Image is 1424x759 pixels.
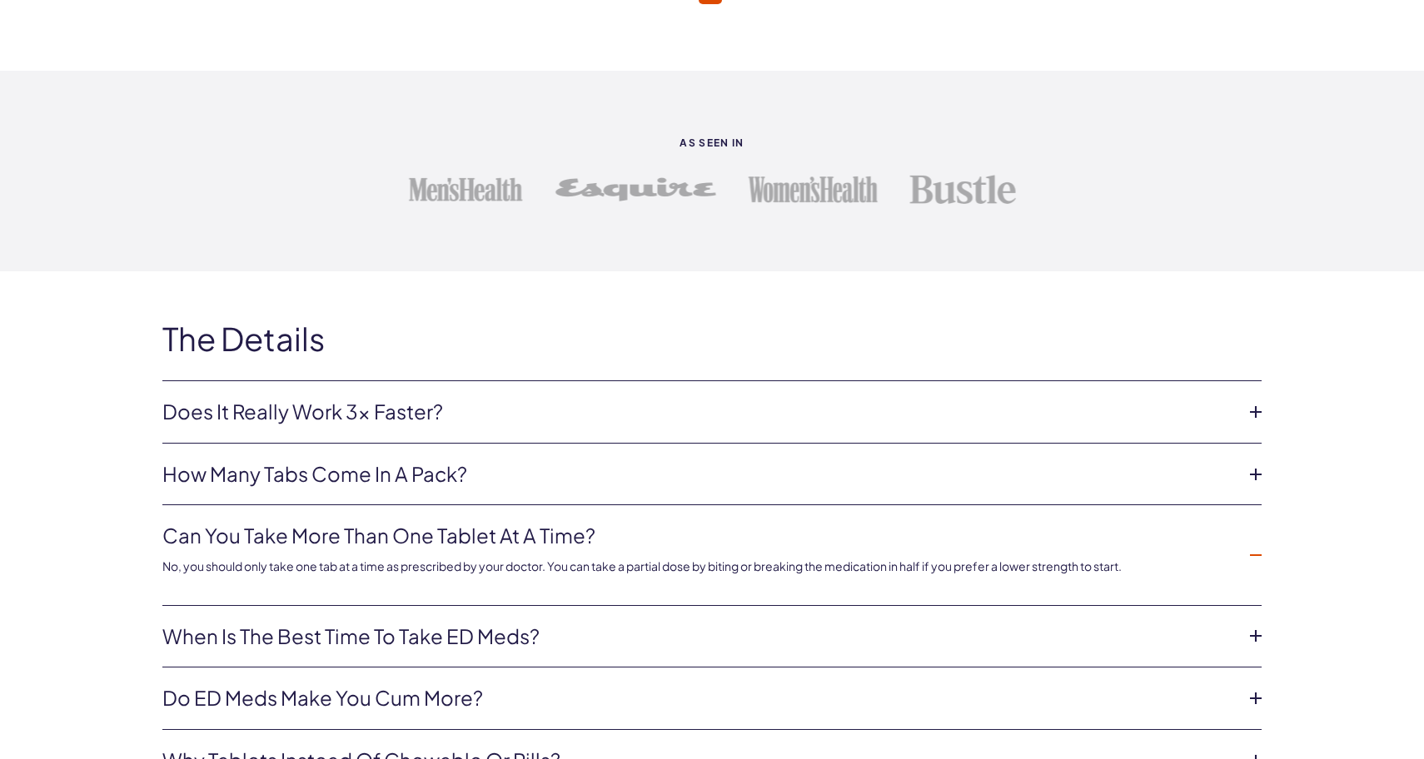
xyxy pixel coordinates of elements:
[162,398,1235,426] a: Does it really work 3x Faster?
[162,460,1235,489] a: How many tabs come in a pack?
[162,684,1235,712] a: Do ED meds make you cum more?
[910,174,1017,205] img: Bustle logo
[162,558,1235,575] p: No, you should only take one tab at a time as prescribed by your doctor. You can take a partial d...
[162,623,1235,651] a: When is the best time to take ED meds?
[162,522,1235,550] a: Can you take more than one tablet at a time?
[162,321,1262,356] h2: The Details
[162,137,1262,148] strong: As seen in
